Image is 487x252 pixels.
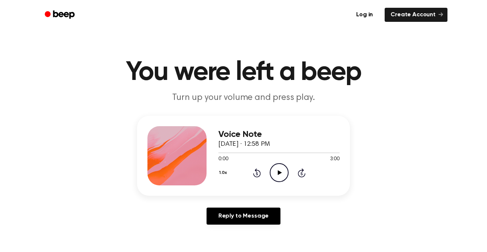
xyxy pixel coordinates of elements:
span: 0:00 [218,155,228,163]
a: Beep [40,8,81,22]
a: Create Account [385,8,447,22]
button: 1.0x [218,167,229,179]
p: Turn up your volume and press play. [102,92,385,104]
span: 3:00 [330,155,340,163]
h1: You were left a beep [54,59,433,86]
span: [DATE] · 12:58 PM [218,141,270,148]
a: Log in [349,6,380,23]
h3: Voice Note [218,130,340,140]
a: Reply to Message [207,208,280,225]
